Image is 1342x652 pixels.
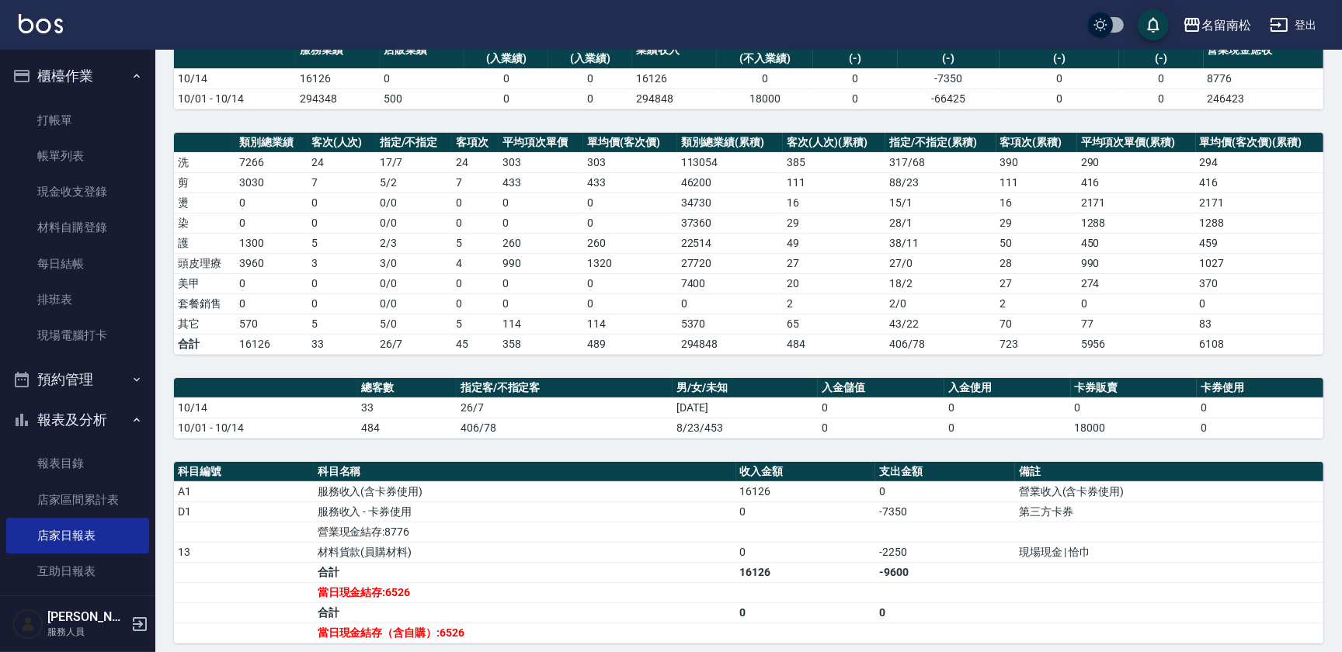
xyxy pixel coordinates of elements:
th: 服務業績 [296,33,380,69]
td: 26/7 [376,334,452,354]
td: 燙 [174,192,235,213]
div: (-) [902,50,996,67]
th: 類別總業績 [235,133,308,153]
a: 店家區間累計表 [6,482,149,518]
th: 單均價(客次價) [583,133,676,153]
td: 5 / 2 [376,172,452,192]
td: 10/14 [174,68,296,88]
td: 433 [583,172,676,192]
a: 店家日報表 [6,518,149,553]
td: 317 / 68 [885,152,996,172]
td: 111 [783,172,885,192]
td: 2171 [1196,192,1323,213]
td: 2 / 0 [885,293,996,314]
td: 5 / 0 [376,314,452,334]
td: 8/23/453 [673,418,818,438]
th: 收入金額 [736,462,876,482]
td: 1288 [1077,213,1196,233]
table: a dense table [174,133,1323,355]
td: 16126 [296,68,380,88]
a: 帳單列表 [6,138,149,174]
td: 材料貨款(員購材料) [314,542,736,562]
th: 單均價(客次價)(累積) [1196,133,1323,153]
td: D1 [174,501,314,522]
td: 1288 [1196,213,1323,233]
td: 990 [499,253,583,273]
td: 0 / 0 [376,293,452,314]
td: 88 / 23 [885,172,996,192]
img: Logo [19,14,63,33]
td: 5 [452,233,499,253]
td: 13 [174,542,314,562]
td: 294848 [677,334,784,354]
a: 互助排行榜 [6,589,149,625]
td: 0 [464,68,548,88]
a: 報表目錄 [6,446,149,481]
td: -66425 [898,88,1000,109]
td: 16 [996,192,1077,213]
td: 當日現金結存:6526 [314,582,736,602]
td: 7400 [677,273,784,293]
th: 平均項次單價 [499,133,583,153]
td: 0 [308,213,376,233]
td: -7350 [898,68,1000,88]
td: 0 [583,192,676,213]
td: 111 [996,172,1077,192]
td: 其它 [174,314,235,334]
td: 406/78 [457,418,673,438]
td: 1027 [1196,253,1323,273]
td: 416 [1077,172,1196,192]
td: 24 [308,152,376,172]
th: 業績收入 [632,33,716,69]
td: 27 [783,253,885,273]
td: 營業現金結存:8776 [314,522,736,542]
td: 37360 [677,213,784,233]
td: 114 [499,314,583,334]
td: 0 [1077,293,1196,314]
a: 打帳單 [6,102,149,138]
div: (入業績) [552,50,628,67]
td: 0 [736,501,876,522]
td: 0 [583,273,676,293]
button: save [1138,9,1169,40]
td: 24 [452,152,499,172]
td: 22514 [677,233,784,253]
a: 互助日報表 [6,553,149,589]
td: 套餐銷售 [174,293,235,314]
td: 50 [996,233,1077,253]
td: 0 [1000,68,1119,88]
td: 15 / 1 [885,192,996,213]
td: 當日現金結存（含自購）:6526 [314,623,736,643]
td: 294848 [632,88,716,109]
div: (-) [817,50,893,67]
a: 現場電腦打卡 [6,317,149,353]
td: 18000 [1071,418,1198,438]
td: 28 [996,253,1077,273]
td: 0 / 0 [376,273,452,293]
div: (入業績) [468,50,544,67]
td: 46200 [677,172,784,192]
a: 排班表 [6,282,149,317]
td: 83 [1196,314,1323,334]
th: 入金使用 [944,378,1071,398]
td: 合計 [174,334,235,354]
button: 報表及分析 [6,400,149,440]
td: [DATE] [673,397,818,418]
td: 1300 [235,233,308,253]
td: 0 [717,68,814,88]
th: 指定客/不指定客 [457,378,673,398]
td: 0 [944,397,1071,418]
td: 0 [499,293,583,314]
td: 358 [499,334,583,354]
td: 0 [499,213,583,233]
p: 服務人員 [47,625,127,639]
td: 16 [783,192,885,213]
td: 0 [1000,88,1119,109]
td: 484 [357,418,457,438]
td: 570 [235,314,308,334]
td: 260 [499,233,583,253]
td: 500 [380,88,464,109]
td: 0 [1197,397,1323,418]
td: 29 [996,213,1077,233]
td: 0 [875,481,1015,501]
